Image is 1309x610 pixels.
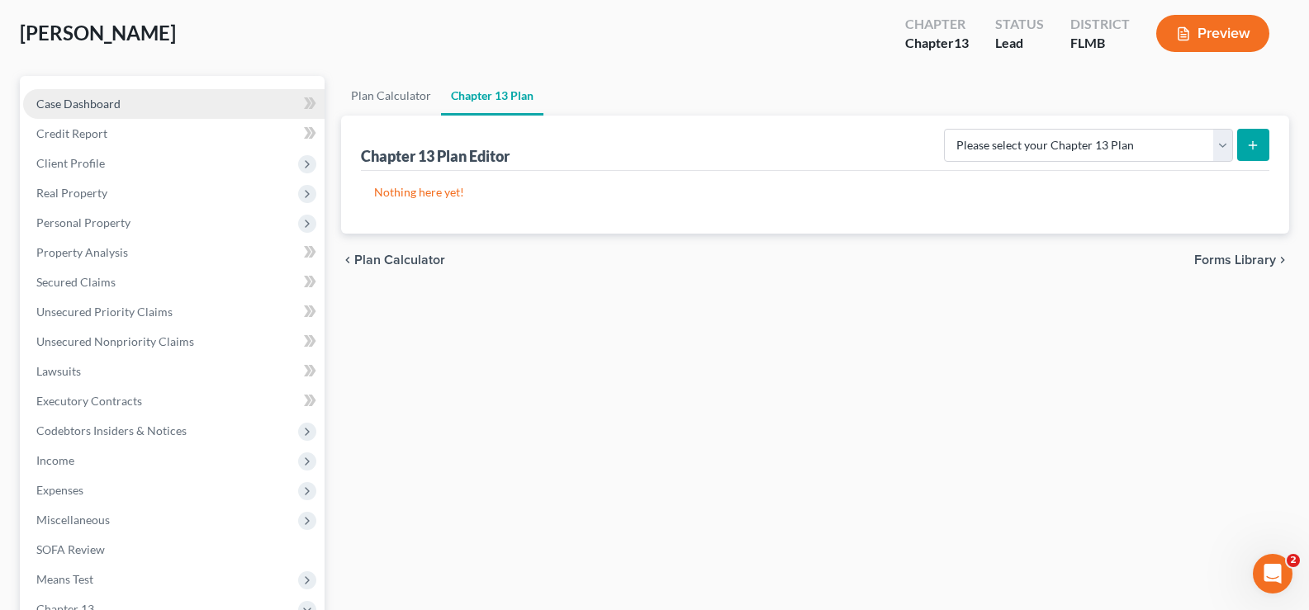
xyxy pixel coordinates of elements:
[36,126,107,140] span: Credit Report
[36,572,93,586] span: Means Test
[1070,15,1130,34] div: District
[1276,253,1289,267] i: chevron_right
[36,423,187,437] span: Codebtors Insiders & Notices
[23,238,325,267] a: Property Analysis
[36,513,110,527] span: Miscellaneous
[354,253,445,267] span: Plan Calculator
[36,215,130,229] span: Personal Property
[36,542,105,556] span: SOFA Review
[36,245,128,259] span: Property Analysis
[36,156,105,170] span: Client Profile
[23,119,325,149] a: Credit Report
[36,364,81,378] span: Lawsuits
[36,394,142,408] span: Executory Contracts
[36,453,74,467] span: Income
[23,386,325,416] a: Executory Contracts
[995,15,1044,34] div: Status
[36,483,83,497] span: Expenses
[341,76,441,116] a: Plan Calculator
[1194,253,1289,267] button: Forms Library chevron_right
[23,357,325,386] a: Lawsuits
[36,97,121,111] span: Case Dashboard
[20,21,176,45] span: [PERSON_NAME]
[995,34,1044,53] div: Lead
[1253,554,1292,593] iframe: Intercom live chat
[905,34,969,53] div: Chapter
[1287,554,1300,567] span: 2
[36,334,194,348] span: Unsecured Nonpriority Claims
[374,184,1256,201] p: Nothing here yet!
[36,305,173,319] span: Unsecured Priority Claims
[23,535,325,565] a: SOFA Review
[23,89,325,119] a: Case Dashboard
[23,297,325,327] a: Unsecured Priority Claims
[1156,15,1269,52] button: Preview
[1070,34,1130,53] div: FLMB
[341,253,354,267] i: chevron_left
[905,15,969,34] div: Chapter
[361,146,510,166] div: Chapter 13 Plan Editor
[36,186,107,200] span: Real Property
[1194,253,1276,267] span: Forms Library
[954,35,969,50] span: 13
[341,253,445,267] button: chevron_left Plan Calculator
[23,327,325,357] a: Unsecured Nonpriority Claims
[36,275,116,289] span: Secured Claims
[23,267,325,297] a: Secured Claims
[441,76,543,116] a: Chapter 13 Plan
